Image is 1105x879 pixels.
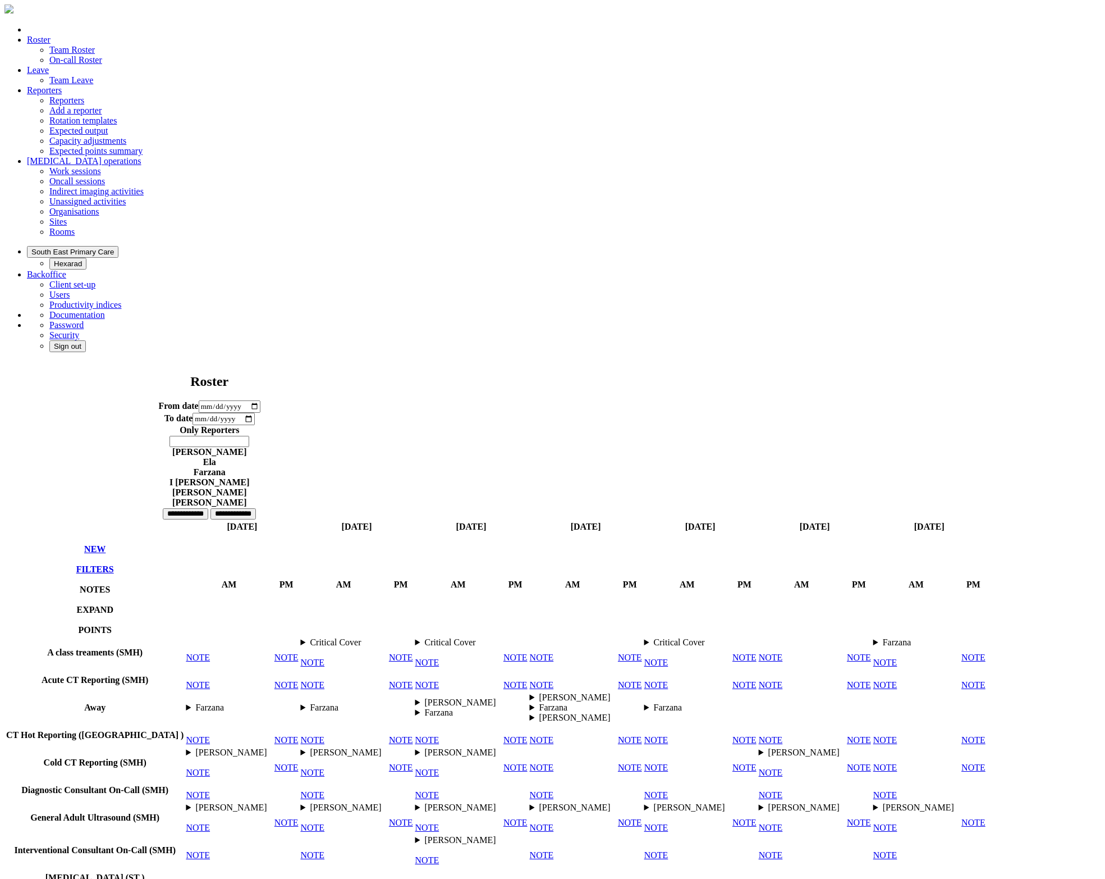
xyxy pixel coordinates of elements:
[759,680,783,690] a: NOTE
[759,748,845,758] div: Completing spreadsheets 09:00 - 12:00
[49,55,102,65] a: On-call Roster
[186,823,210,832] a: NOTE
[529,521,643,532] th: [DATE]
[415,708,528,718] summary: Farzana
[78,625,112,635] a: collapse/expand expected points
[49,290,70,299] a: Users
[27,246,118,258] button: South East Primary Care
[388,534,414,636] th: PM
[300,803,386,813] div: XR MSK 09:00 - 12:00
[49,258,86,270] button: Hexarad
[873,823,897,832] a: NOTE
[530,763,554,772] a: NOTE
[186,790,210,800] a: NOTE
[758,534,845,636] th: AM
[961,818,985,827] a: NOTE
[415,768,439,777] a: NOTE
[49,330,79,340] a: Security
[873,803,959,813] div: XR Paediatrics 09:00 - 12:00
[644,680,668,690] a: NOTE
[530,693,642,703] div: Day off due to on call 00:00 - 23:59
[732,534,757,636] th: PM
[274,653,299,662] a: NOTE
[415,637,501,648] summary: Critical Cover
[180,425,239,435] label: Only Reporters
[186,748,272,758] summary: [PERSON_NAME]
[873,680,897,690] a: NOTE
[644,790,668,800] a: NOTE
[415,803,501,813] div: Completing spreadsheets 09:00 - 12:00
[186,703,298,713] div: Annual Leave 00:00 - 23:59
[644,803,730,813] summary: [PERSON_NAME]
[80,585,110,594] a: show/hide notes
[503,680,528,690] a: NOTE
[873,790,897,800] a: NOTE
[49,207,99,216] a: Organisations
[644,703,756,713] div: Annual Leave 00:00 - 23:59
[158,401,198,411] label: From date
[644,658,668,667] a: NOTE
[732,680,756,690] a: NOTE
[644,637,730,648] div: 09:00 - 12:00
[6,725,184,746] th: CT Hot Reporting (ST )
[530,653,554,662] a: NOTE
[758,521,872,532] th: [DATE]
[185,521,299,532] th: [DATE]
[415,748,501,758] div: General CT 09:00 - 20:00
[4,4,13,13] img: brand-opti-rad-logos-blue-and-white-d2f68631ba2948856bd03f2d395fb146ddc8fb01b4b6e9315ea85fa773367...
[49,300,121,309] a: Productivity indices
[49,126,108,135] a: Expected output
[529,534,616,636] th: AM
[6,447,413,457] div: [PERSON_NAME]
[644,850,668,860] a: NOTE
[759,768,783,777] a: NOTE
[186,803,272,813] div: Completing spreadsheets 09:00 - 12:00
[503,735,528,745] a: NOTE
[6,498,413,508] div: [PERSON_NAME]
[389,735,413,745] a: NOTE
[415,735,439,745] a: NOTE
[6,802,184,834] th: General Adult Ultrasound (SMH)
[847,763,871,772] a: NOTE
[6,477,413,488] div: I [PERSON_NAME]
[186,735,210,745] a: NOTE
[847,653,871,662] a: NOTE
[961,534,986,636] th: PM
[503,534,528,636] th: PM
[644,763,668,772] a: NOTE
[49,136,126,145] a: Capacity adjustments
[389,818,413,827] a: NOTE
[6,488,413,498] div: [PERSON_NAME]
[415,637,501,648] div: Completing spreadsheets 09:00 - 12:00
[530,790,554,800] a: NOTE
[6,374,413,389] h2: Roster
[6,457,413,467] div: Ela
[618,653,642,662] a: NOTE
[300,748,386,758] div: CT Paediatrics 09:00 - 12:00
[300,534,387,636] th: AM
[27,35,51,44] a: Roster
[27,65,49,75] a: Leave
[759,790,783,800] a: NOTE
[6,637,184,668] th: A class treaments (SMH)
[300,521,413,532] th: [DATE]
[6,467,413,477] div: Farzana
[49,280,95,289] a: Client set-up
[389,763,413,772] a: NOTE
[961,763,985,772] a: NOTE
[49,75,93,85] a: Team Leave
[873,850,897,860] a: NOTE
[530,803,616,813] summary: [PERSON_NAME]
[49,176,105,186] a: Oncall sessions
[300,703,412,713] summary: Farzana
[618,680,642,690] a: NOTE
[415,698,528,708] div: Day off due to on call 00:00 - 23:59
[389,653,413,662] a: NOTE
[415,803,501,813] summary: [PERSON_NAME]
[49,320,84,330] a: Password
[759,803,845,813] summary: [PERSON_NAME]
[617,534,643,636] th: PM
[961,653,985,662] a: NOTE
[76,605,113,614] a: collapse/expand entries
[49,310,105,320] a: Documentation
